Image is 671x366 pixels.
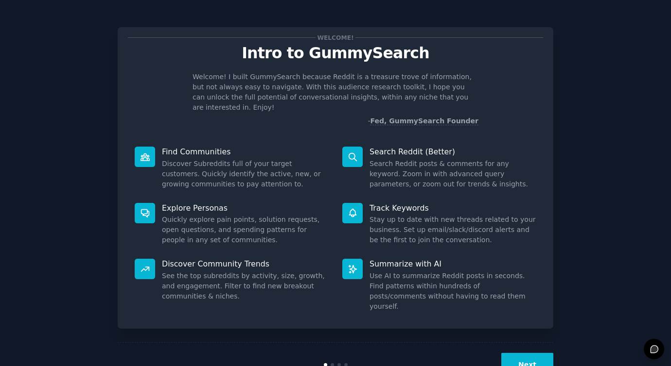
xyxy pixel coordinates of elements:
[162,259,329,269] p: Discover Community Trends
[128,45,543,62] p: Intro to GummySearch
[370,203,536,213] p: Track Keywords
[370,271,536,312] dd: Use AI to summarize Reddit posts in seconds. Find patterns within hundreds of posts/comments with...
[162,159,329,189] dd: Discover Subreddits full of your target customers. Quickly identify the active, new, or growing c...
[162,203,329,213] p: Explore Personas
[162,147,329,157] p: Find Communities
[370,259,536,269] p: Summarize with AI
[370,215,536,245] dd: Stay up to date with new threads related to your business. Set up email/slack/discord alerts and ...
[368,116,478,126] div: -
[370,117,478,125] a: Fed, GummySearch Founder
[370,159,536,189] dd: Search Reddit posts & comments for any keyword. Zoom in with advanced query parameters, or zoom o...
[162,215,329,245] dd: Quickly explore pain points, solution requests, open questions, and spending patterns for people ...
[316,33,355,43] span: Welcome!
[193,72,478,113] p: Welcome! I built GummySearch because Reddit is a treasure trove of information, but not always ea...
[162,271,329,301] dd: See the top subreddits by activity, size, growth, and engagement. Filter to find new breakout com...
[370,147,536,157] p: Search Reddit (Better)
